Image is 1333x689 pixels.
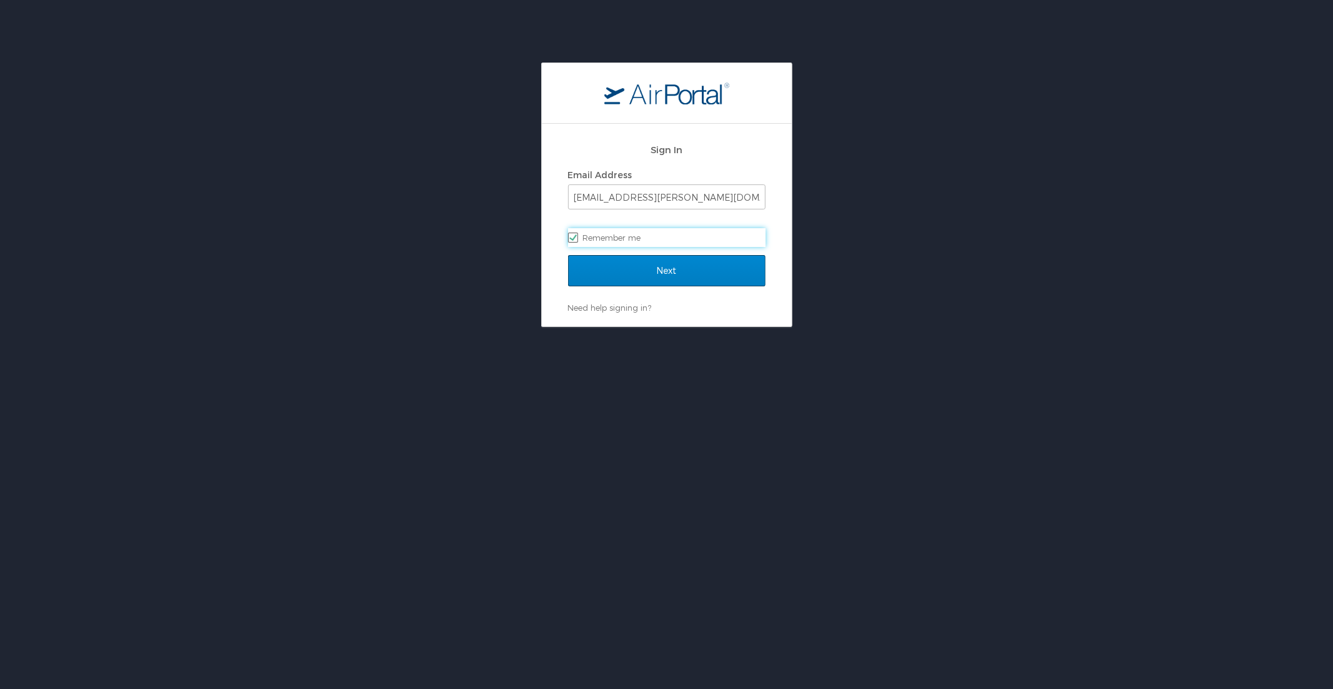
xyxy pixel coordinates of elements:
[568,143,766,157] h2: Sign In
[568,228,766,247] label: Remember me
[604,82,729,104] img: logo
[568,255,766,286] input: Next
[568,169,632,180] label: Email Address
[568,303,652,313] a: Need help signing in?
